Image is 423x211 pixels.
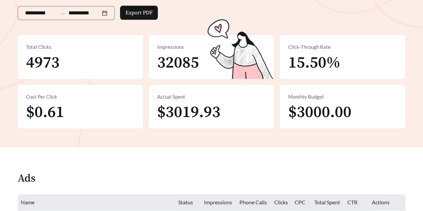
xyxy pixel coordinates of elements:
[157,53,199,73] span: 32085
[26,43,135,51] div: Total Clicks
[60,10,66,16] span: swap-right
[157,102,220,122] span: $3019.93
[347,199,357,205] span: CTR
[26,93,135,101] div: Cost Per Click
[26,53,60,73] span: 4973
[201,194,237,211] th: Impressions
[288,93,397,101] div: Monthly Budget
[272,194,292,211] th: Clicks
[18,173,35,185] h4: Ads
[125,9,152,17] span: Export PDF
[157,43,266,51] div: Impressions
[26,102,64,122] span: $0.61
[295,199,305,205] span: CPC
[18,194,176,211] th: Name
[288,53,340,73] span: 15.50%
[120,6,158,20] button: Export PDF
[288,102,351,122] span: $3000.00
[369,194,406,211] th: Actions
[288,43,397,51] div: Click-Through Rate
[60,10,66,16] span: to
[176,194,201,211] th: Status
[157,93,266,101] div: Actual Spent
[237,194,272,211] th: Phone Calls
[312,194,345,211] th: Total Spent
